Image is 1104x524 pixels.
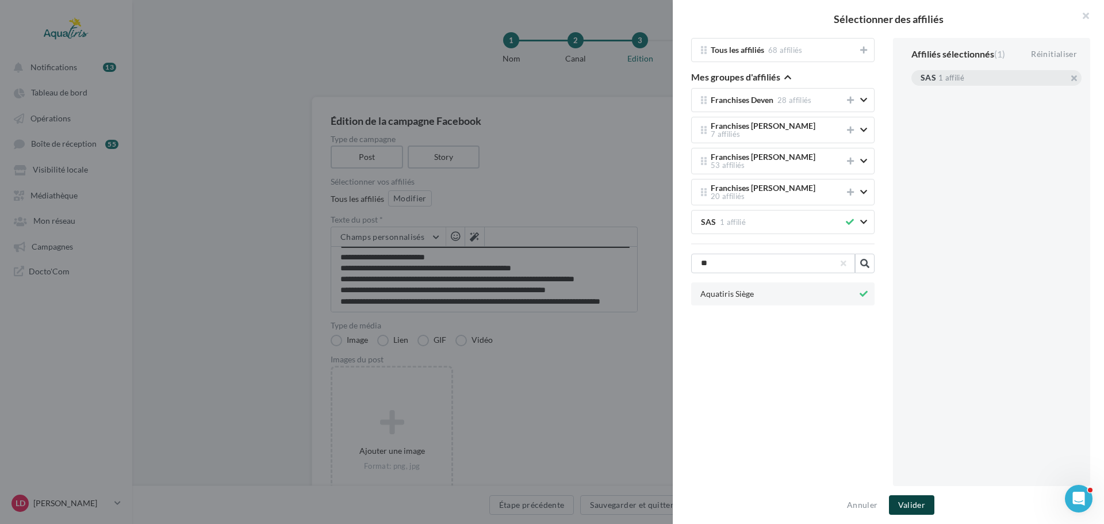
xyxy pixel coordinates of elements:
span: 20 affiliés [711,192,745,201]
span: 53 affiliés [711,160,745,170]
button: Valider [889,495,934,515]
div: Réinitialiser [1026,47,1082,61]
span: Mes groupes d'affiliés [691,72,780,82]
button: Annuler [842,498,882,512]
div: 1 affilié [938,74,964,82]
span: 68 affiliés [768,45,803,55]
span: Franchises [PERSON_NAME] [711,153,815,162]
span: 28 affiliés [777,95,812,105]
iframe: Intercom live chat [1065,485,1092,512]
span: Franchises [PERSON_NAME] [711,184,815,193]
span: Tous les affiliés [711,46,764,55]
span: Franchises Deven [711,96,773,105]
div: SAS [921,74,936,84]
span: 7 affiliés [711,129,740,139]
div: Affiliés sélectionnés [911,49,1005,59]
h2: Sélectionner des affiliés [691,14,1086,24]
span: Aquatiris Siège [700,290,754,299]
span: 1 affilié [720,217,746,227]
span: (1) [994,48,1005,59]
span: SAS [701,218,716,227]
span: Franchises [PERSON_NAME] [711,122,815,131]
button: Mes groupes d'affiliés [691,71,791,85]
